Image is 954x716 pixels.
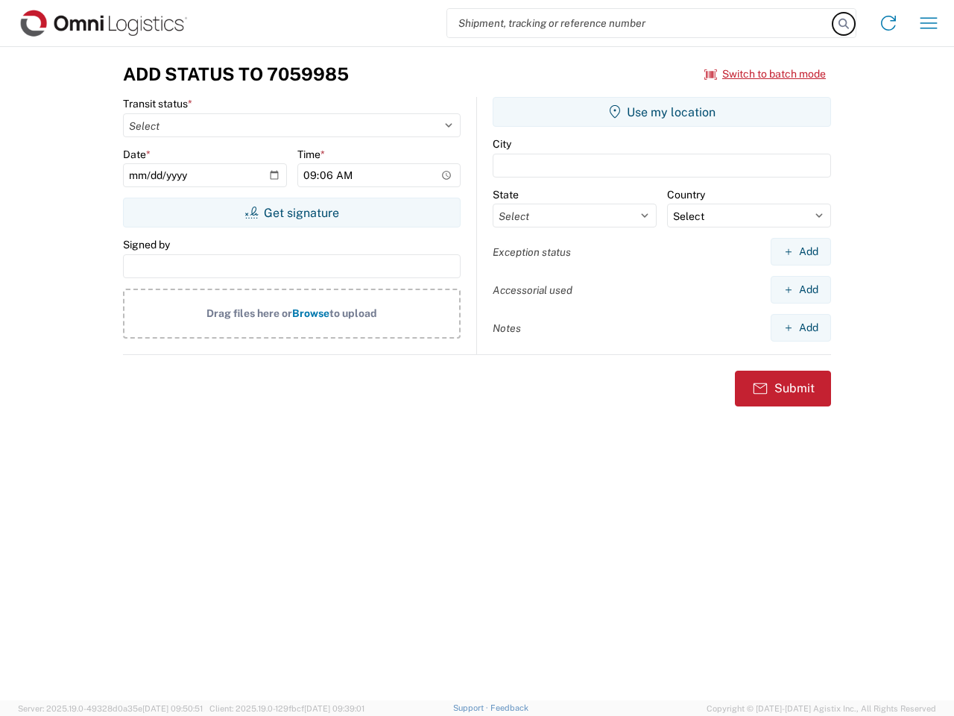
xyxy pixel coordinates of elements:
[771,238,831,266] button: Add
[453,703,490,712] a: Support
[447,9,833,37] input: Shipment, tracking or reference number
[493,283,572,297] label: Accessorial used
[304,704,364,713] span: [DATE] 09:39:01
[209,704,364,713] span: Client: 2025.19.0-129fbcf
[771,276,831,304] button: Add
[123,97,192,110] label: Transit status
[490,703,528,712] a: Feedback
[493,137,511,151] label: City
[123,238,170,251] label: Signed by
[18,704,203,713] span: Server: 2025.19.0-49328d0a35e
[123,148,151,161] label: Date
[771,314,831,342] button: Add
[329,307,377,319] span: to upload
[707,702,936,715] span: Copyright © [DATE]-[DATE] Agistix Inc., All Rights Reserved
[667,188,705,201] label: Country
[297,148,325,161] label: Time
[493,245,571,259] label: Exception status
[123,198,461,227] button: Get signature
[493,188,519,201] label: State
[493,321,521,335] label: Notes
[704,62,826,87] button: Switch to batch mode
[206,307,292,319] span: Drag files here or
[292,307,329,319] span: Browse
[123,63,349,85] h3: Add Status to 7059985
[735,371,831,406] button: Submit
[493,97,831,127] button: Use my location
[142,704,203,713] span: [DATE] 09:50:51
